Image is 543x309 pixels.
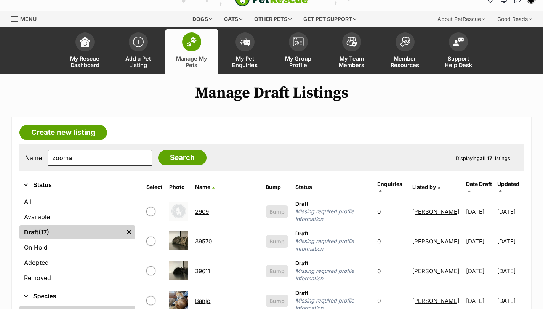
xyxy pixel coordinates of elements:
a: My Pet Enquiries [218,29,272,74]
td: [DATE] [497,197,523,226]
span: Add a Pet Listing [121,55,155,68]
td: [DATE] [497,256,523,285]
span: Bump [269,267,285,275]
div: Good Reads [492,11,537,27]
a: Create new listing [19,125,107,140]
th: Select [143,178,165,196]
a: Remove filter [123,225,135,239]
span: Displaying Listings [456,155,510,161]
img: pet-enquiries-icon-7e3ad2cf08bfb03b45e93fb7055b45f3efa6380592205ae92323e6603595dc1f.svg [240,38,250,46]
span: translation missing: en.admin.listings.index.attributes.date_draft [466,181,492,187]
a: 39611 [195,267,210,275]
img: group-profile-icon-3fa3cf56718a62981997c0bc7e787c4b2cf8bcc04b72c1350f741eb67cf2f40e.svg [293,37,304,46]
a: Support Help Desk [432,29,485,74]
span: My Rescue Dashboard [68,55,102,68]
span: Bump [269,237,285,245]
th: Status [292,178,373,196]
button: Bump [266,265,288,277]
a: Name [195,184,215,190]
a: 2909 [195,208,209,215]
img: member-resources-icon-8e73f808a243e03378d46382f2149f9095a855e16c252ad45f914b54edf8863c.svg [400,37,410,47]
span: Updated [497,181,519,187]
img: add-pet-listing-icon-0afa8454b4691262ce3f59096e99ab1cd57d4a30225e0717b998d2c9b9846f56.svg [133,37,144,47]
span: Missing required profile information [295,267,370,282]
th: Photo [166,178,191,196]
td: [DATE] [463,197,497,226]
label: Name [25,154,42,161]
div: Status [19,193,135,288]
div: Dogs [187,11,218,27]
td: [DATE] [463,256,497,285]
span: translation missing: en.admin.listings.index.attributes.enquiries [377,181,402,187]
td: [DATE] [463,227,497,256]
button: Status [19,180,135,190]
span: Support Help Desk [441,55,476,68]
button: Bump [266,205,288,218]
a: Adopted [19,256,135,269]
div: Get pet support [298,11,362,27]
a: Member Resources [378,29,432,74]
span: Draft [295,260,308,266]
a: [PERSON_NAME] [412,208,459,215]
td: 0 [374,256,409,285]
td: [DATE] [497,227,523,256]
img: manage-my-pets-icon-02211641906a0b7f246fdf0571729dbe1e7629f14944591b6c1af311fb30b64b.svg [186,37,197,47]
a: Add a Pet Listing [112,29,165,74]
span: My Team Members [335,55,369,68]
td: 0 [374,197,409,226]
span: Menu [20,16,37,22]
a: My Team Members [325,29,378,74]
div: About PetRescue [432,11,490,27]
span: Member Resources [388,55,422,68]
span: Bump [269,208,285,216]
button: Species [19,291,135,301]
span: My Pet Enquiries [228,55,262,68]
img: dashboard-icon-eb2f2d2d3e046f16d808141f083e7271f6b2e854fb5c12c21221c1fb7104beca.svg [80,37,90,47]
button: Bump [266,295,288,307]
img: help-desk-icon-fdf02630f3aa405de69fd3d07c3f3aa587a6932b1a1747fa1d2bba05be0121f9.svg [453,37,464,46]
button: Bump [266,235,288,248]
a: Menu [11,11,42,25]
span: Draft [295,200,308,207]
span: Bump [269,297,285,305]
input: Search [158,150,207,165]
img: team-members-icon-5396bd8760b3fe7c0b43da4ab00e1e3bb1a5d9ba89233759b79545d2d3fc5d0d.svg [346,37,357,47]
a: On Hold [19,240,135,254]
a: Available [19,210,135,224]
span: Draft [295,230,308,237]
span: Missing required profile information [295,237,370,253]
a: Draft [19,225,123,239]
a: All [19,195,135,208]
span: Manage My Pets [175,55,209,68]
a: My Rescue Dashboard [58,29,112,74]
span: My Group Profile [281,55,316,68]
span: Name [195,184,210,190]
span: Listed by [412,184,436,190]
a: Removed [19,271,135,285]
a: [PERSON_NAME] [412,267,459,275]
td: 0 [374,227,409,256]
a: [PERSON_NAME] [412,238,459,245]
div: Other pets [249,11,297,27]
span: Missing required profile information [295,208,370,223]
span: Draft [295,290,308,296]
span: (17) [38,227,49,237]
a: Banjo [195,297,210,304]
a: My Group Profile [272,29,325,74]
a: [PERSON_NAME] [412,297,459,304]
a: Listed by [412,184,440,190]
th: Bump [263,178,292,196]
a: Updated [497,181,519,193]
a: 39570 [195,238,212,245]
a: Enquiries [377,181,402,193]
a: Manage My Pets [165,29,218,74]
img: 2909 [169,202,188,221]
a: Date Draft [466,181,492,193]
strong: all 17 [480,155,492,161]
div: Cats [219,11,248,27]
